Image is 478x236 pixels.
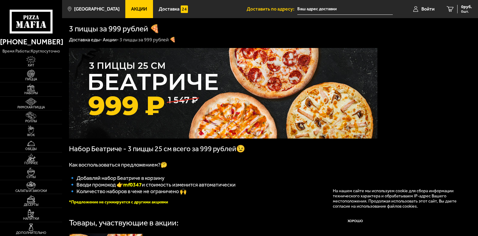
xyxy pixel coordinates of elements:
[120,37,176,43] div: 3 пиццы за 999 рублей 🍕
[297,4,393,15] input: Ваш адрес доставки
[333,214,378,229] button: Хорошо
[69,25,160,33] h1: 3 пиццы за 999 рублей 🍕
[159,7,180,11] span: Доставка
[74,7,120,11] span: [GEOGRAPHIC_DATA]
[69,188,186,195] span: 🔹 Количество наборов в чеке не ограничено 🙌
[69,161,167,168] span: Как воспользоваться предложением?🤔
[69,37,102,43] a: Доставка еды-
[461,10,472,13] span: 0 шт.
[69,181,236,188] span: 🔹 Вводи промокод 👉 и стоимость изменится автоматически
[69,175,164,181] span: 🔹 Добавляй набор Беатриче в корзину
[69,48,377,139] img: 1024x1024
[333,188,463,209] p: На нашем сайте мы используем cookie для сбора информации технического характера и обрабатываем IP...
[181,5,188,13] img: 15daf4d41897b9f0e9f617042186c801.svg
[247,7,297,11] span: Доставить по адресу:
[421,7,435,11] span: Войти
[103,37,119,43] a: Акции-
[69,219,179,227] div: Товары, участвующие в акции:
[69,145,245,153] span: Набор Беатриче - 3 пиццы 25 см всего за 999 рублей😉
[123,181,142,188] b: mf0347
[69,199,168,205] font: *Предложение не суммируется с другими акциями
[461,5,472,9] span: 0 руб.
[131,7,147,11] span: Акции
